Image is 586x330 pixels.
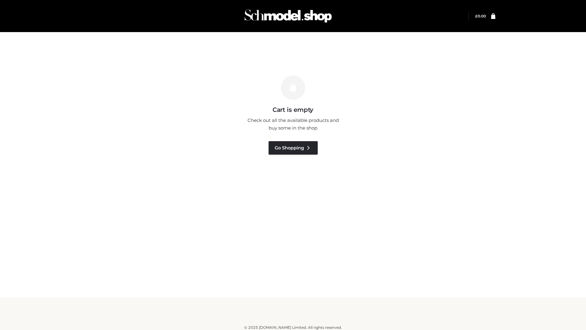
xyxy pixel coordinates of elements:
[269,141,318,155] a: Go Shopping
[244,116,342,132] p: Check out all the available products and buy some in the shop
[475,14,478,18] span: £
[475,14,486,18] bdi: 0.00
[242,4,334,28] img: Schmodel Admin 964
[475,14,486,18] a: £0.00
[104,106,482,113] h3: Cart is empty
